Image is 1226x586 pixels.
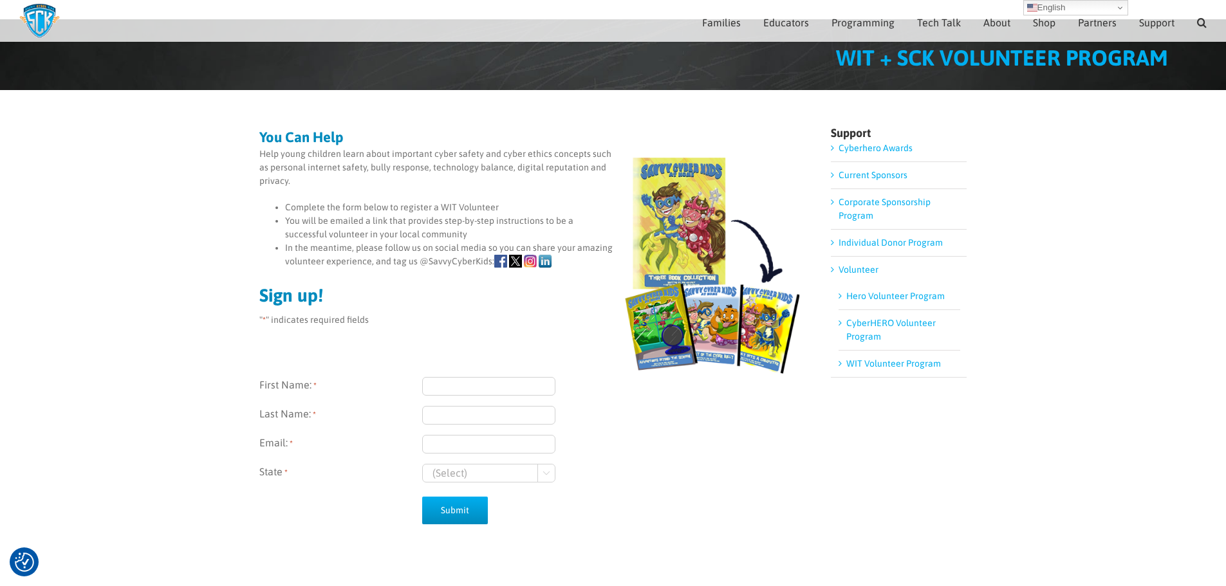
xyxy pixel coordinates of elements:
a: Hero Volunteer Program [846,291,945,301]
img: icons-X.png [509,255,522,268]
h2: Sign up! [259,286,803,304]
label: Email: [259,435,422,453]
a: Current Sponsors [839,170,907,180]
span: Families [702,17,741,28]
img: en [1027,3,1037,13]
strong: You Can Help [259,129,344,145]
h4: Support [831,127,967,139]
button: Consent Preferences [15,553,34,572]
img: Savvy Cyber Kids Logo [19,3,60,39]
img: icons-linkedin.png [539,255,552,268]
a: Corporate Sponsorship Program [839,197,931,221]
img: icons-Instagram.png [524,255,537,268]
span: About [983,17,1010,28]
li: Complete the form below to register a WIT Volunteer [285,201,803,214]
p: Help young children learn about important cyber safety and cyber ethics concepts such as personal... [259,147,803,188]
li: In the meantime, please follow us on social media so you can share your amazing volunteer experie... [285,241,803,268]
span: Support [1139,17,1175,28]
span: Educators [763,17,809,28]
span: Programming [831,17,895,28]
span: WIT + SCK VOLUNTEER PROGRAM [836,45,1168,70]
span: Tech Talk [917,17,961,28]
a: CyberHERO Volunteer Program [846,318,936,342]
label: Last Name: [259,406,422,425]
li: You will be emailed a link that provides step-by-step instructions to be a successful volunteer i... [285,214,803,241]
label: First Name: [259,377,422,396]
span: Shop [1033,17,1055,28]
p: " " indicates required fields [259,313,803,327]
input: Submit [422,497,488,524]
a: Volunteer [839,264,878,275]
a: Cyberhero Awards [839,143,913,153]
img: Revisit consent button [15,553,34,572]
span: Partners [1078,17,1117,28]
a: WIT Volunteer Program [846,358,941,369]
img: icons-Facebook.png [494,255,507,268]
label: State [259,464,422,482]
a: Individual Donor Program [839,237,943,248]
